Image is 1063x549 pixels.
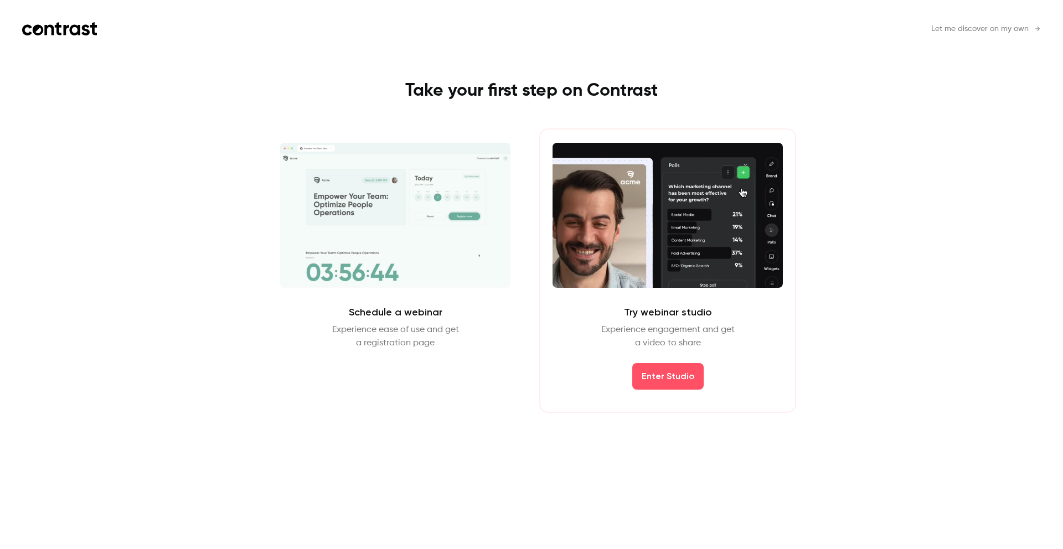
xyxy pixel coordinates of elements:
[632,363,704,390] button: Enter Studio
[624,305,712,319] h2: Try webinar studio
[332,323,459,350] p: Experience ease of use and get a registration page
[245,80,818,102] h1: Take your first step on Contrast
[349,305,442,319] h2: Schedule a webinar
[931,23,1029,35] span: Let me discover on my own
[601,323,735,350] p: Experience engagement and get a video to share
